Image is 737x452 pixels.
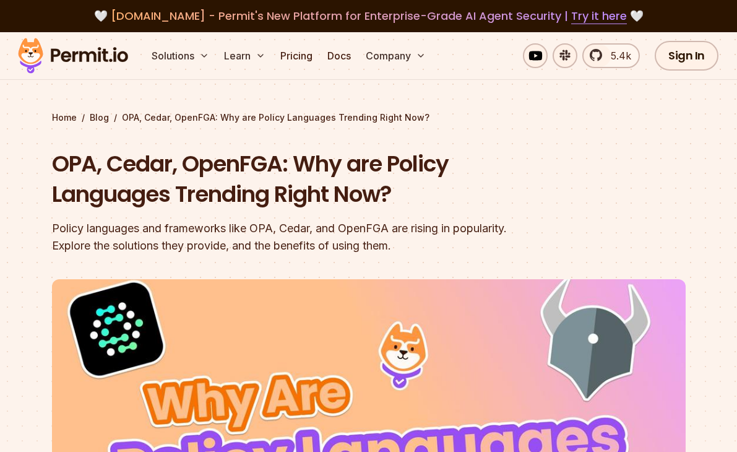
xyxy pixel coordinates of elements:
a: Blog [90,111,109,124]
div: / / [52,111,686,124]
a: Pricing [275,43,317,68]
span: [DOMAIN_NAME] - Permit's New Platform for Enterprise-Grade AI Agent Security | [111,8,627,24]
span: 5.4k [603,48,631,63]
a: Try it here [571,8,627,24]
h1: OPA, Cedar, OpenFGA: Why are Policy Languages Trending Right Now? [52,149,527,210]
div: 🤍 🤍 [30,7,707,25]
a: Sign In [655,41,718,71]
img: Permit logo [12,35,134,77]
button: Learn [219,43,270,68]
div: Policy languages and frameworks like OPA, Cedar, and OpenFGA are rising in popularity. Explore th... [52,220,527,254]
button: Company [361,43,431,68]
a: 5.4k [582,43,640,68]
button: Solutions [147,43,214,68]
a: Home [52,111,77,124]
a: Docs [322,43,356,68]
